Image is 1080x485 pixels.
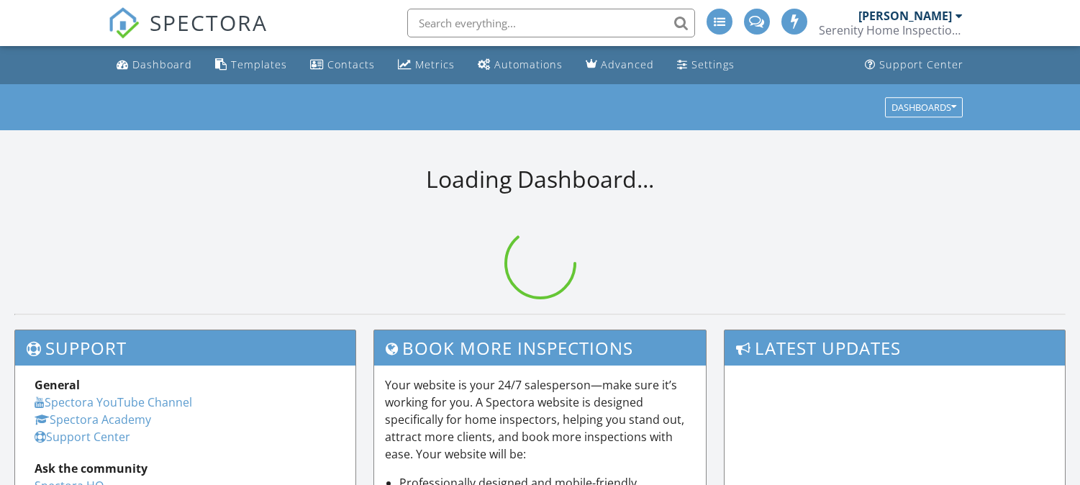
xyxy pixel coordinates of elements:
a: Spectora Academy [35,412,151,427]
a: Dashboard [111,52,198,78]
button: Dashboards [885,97,963,117]
input: Search everything... [407,9,695,37]
a: Settings [671,52,740,78]
div: Metrics [415,58,455,71]
div: Dashboards [891,102,956,112]
h3: Latest Updates [725,330,1065,366]
a: Advanced [580,52,660,78]
a: Support Center [859,52,969,78]
div: Ask the community [35,460,336,477]
div: Support Center [879,58,963,71]
a: SPECTORA [108,19,268,50]
a: Metrics [392,52,460,78]
h3: Support [15,330,355,366]
p: Your website is your 24/7 salesperson—make sure it’s working for you. A Spectora website is desig... [385,376,695,463]
div: Serenity Home Inspections [819,23,963,37]
h3: Book More Inspections [374,330,706,366]
a: Spectora YouTube Channel [35,394,192,410]
span: SPECTORA [150,7,268,37]
div: Templates [231,58,287,71]
div: [PERSON_NAME] [858,9,952,23]
a: Support Center [35,429,130,445]
a: Contacts [304,52,381,78]
div: Settings [691,58,735,71]
a: Templates [209,52,293,78]
div: Advanced [601,58,654,71]
div: Dashboard [132,58,192,71]
img: The Best Home Inspection Software - Spectora [108,7,140,39]
div: Contacts [327,58,375,71]
div: Automations [494,58,563,71]
strong: General [35,377,80,393]
a: Automations (Advanced) [472,52,568,78]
